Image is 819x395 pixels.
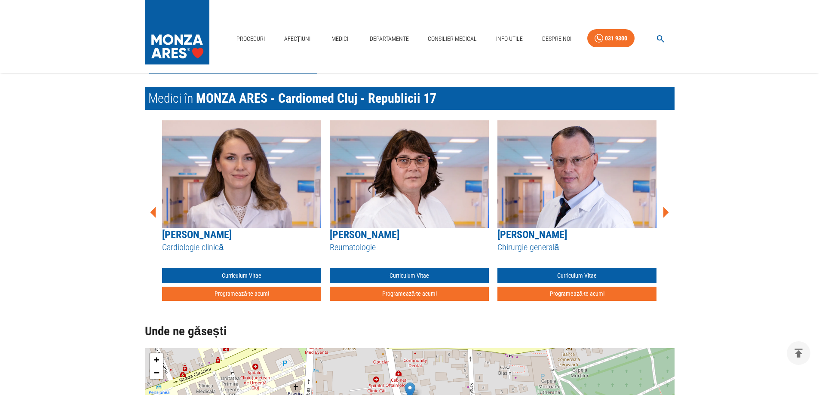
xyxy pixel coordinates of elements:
a: [PERSON_NAME] [162,229,232,241]
h2: Unde ne găsești [145,325,675,338]
a: Proceduri [233,30,268,48]
h5: Cardiologie clinică [162,242,321,253]
a: [PERSON_NAME] [497,229,567,241]
img: Dr. Marius Fodor [497,120,656,228]
a: Afecțiuni [281,30,314,48]
a: [PERSON_NAME] [330,229,399,241]
a: Consilier Medical [424,30,480,48]
button: Programează-te acum! [497,287,656,301]
a: Zoom in [150,353,163,366]
a: 031 9300 [587,29,635,48]
a: Departamente [366,30,412,48]
h5: Chirurgie generală [497,242,656,253]
a: Curriculum Vitae [162,268,321,284]
button: Programează-te acum! [330,287,489,301]
span: MONZA ARES - Cardiomed Cluj - Republicii 17 [196,91,436,106]
a: Info Utile [493,30,526,48]
a: Medici [326,30,354,48]
h5: Reumatologie [330,242,489,253]
h2: Medici în [145,87,675,110]
a: Curriculum Vitae [497,268,656,284]
img: Dr. Ioana Felea [330,120,489,228]
button: Programează-te acum! [162,287,321,301]
a: Despre Noi [539,30,575,48]
a: Curriculum Vitae [330,268,489,284]
span: + [153,354,159,365]
button: delete [787,341,810,365]
span: − [153,367,159,378]
div: 031 9300 [605,33,627,44]
a: Zoom out [150,366,163,379]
